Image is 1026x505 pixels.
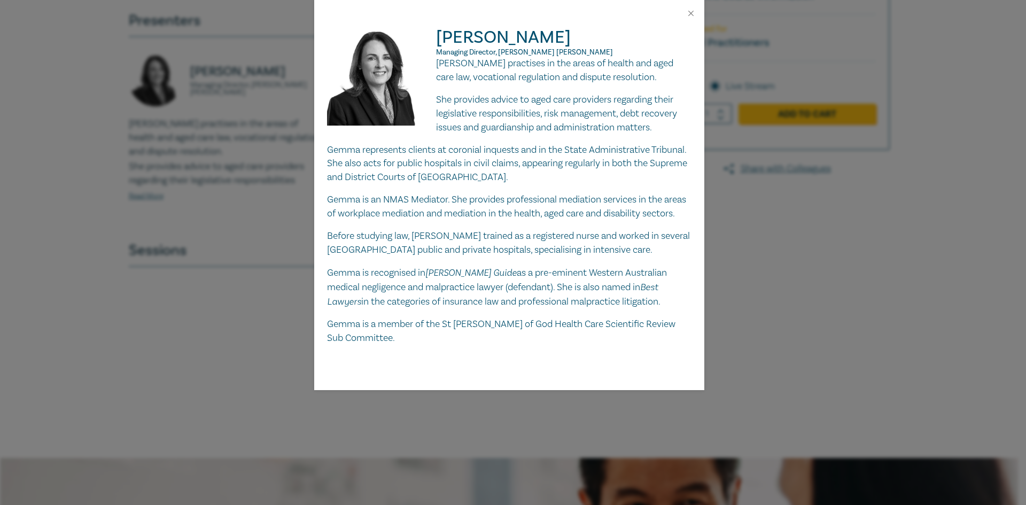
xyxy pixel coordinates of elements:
h2: [PERSON_NAME] [327,27,691,57]
p: Gemma represents clients at coronial inquests and in the State Administrative Tribunal. She also ... [327,143,691,185]
p: She provides advice to aged care providers regarding their legislative responsibilities, risk man... [327,93,691,135]
em: Best Lawyers [327,281,658,307]
button: Close [686,9,696,18]
p: Gemma is an NMAS Mediator. She provides professional mediation services in the areas of workplace... [327,193,691,221]
span: Managing Director, [PERSON_NAME] [PERSON_NAME] [436,48,613,57]
p: [PERSON_NAME] practises in the areas of health and aged care law, vocational regulation and dispu... [327,57,691,84]
p: Before studying law, [PERSON_NAME] trained as a registered nurse and worked in several [GEOGRAPHI... [327,229,691,257]
em: [PERSON_NAME] Guide [425,267,517,278]
p: Gemma is a member of the St [PERSON_NAME] of God Health Care Scientific Review Sub Committee. [327,317,691,345]
img: Gemma McGrath [327,27,437,136]
p: Gemma is recognised in as a pre-eminent Western Australian medical negligence and malpractice law... [327,266,691,309]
